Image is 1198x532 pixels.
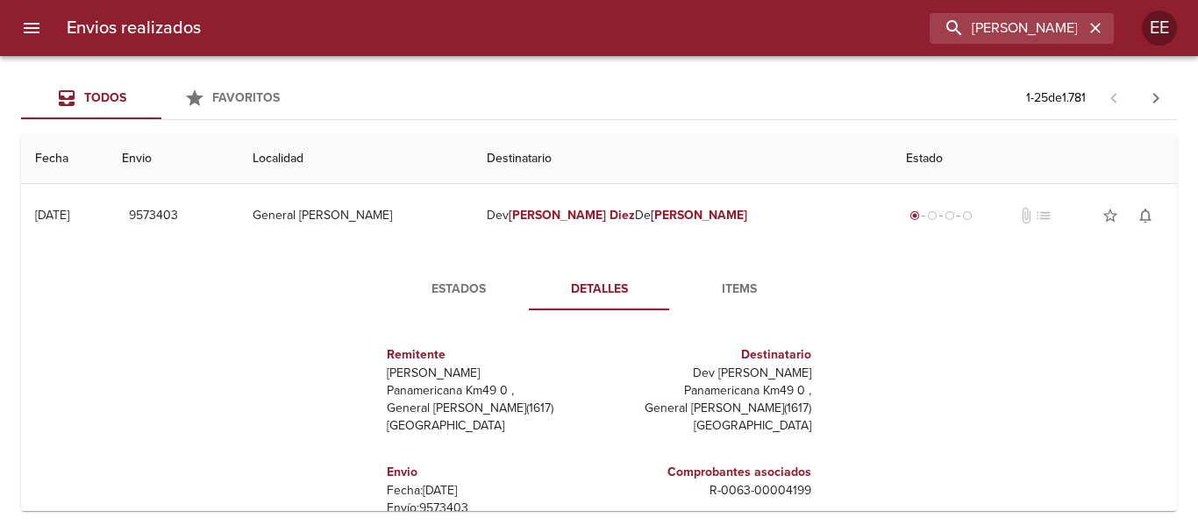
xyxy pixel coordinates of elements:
p: [PERSON_NAME] [387,365,592,382]
p: Fecha: [DATE] [387,482,592,500]
em: [PERSON_NAME] [509,208,606,223]
td: Dev De [473,184,892,247]
th: Estado [892,134,1177,184]
h6: Remitente [387,345,592,365]
p: [GEOGRAPHIC_DATA] [606,417,811,435]
span: notifications_none [1137,207,1154,224]
h6: Envio [387,463,592,482]
span: Todos [84,90,126,105]
span: Detalles [539,279,659,301]
td: General [PERSON_NAME] [239,184,473,247]
span: Estados [399,279,518,301]
h6: Destinatario [606,345,811,365]
p: General [PERSON_NAME] ( 1617 ) [606,400,811,417]
button: Agregar a favoritos [1093,198,1128,233]
p: Panamericana Km49 0 , [387,382,592,400]
span: star_border [1102,207,1119,224]
span: radio_button_unchecked [945,210,955,221]
span: radio_button_unchecked [927,210,938,221]
span: No tiene pedido asociado [1035,207,1052,224]
div: Generado [906,207,976,224]
span: Favoritos [212,90,280,105]
div: Tabs detalle de guia [389,268,809,310]
div: Tabs Envios [21,77,302,119]
p: R - 0063 - 00004199 [606,482,811,500]
th: Envio [108,134,238,184]
th: Destinatario [473,134,892,184]
em: [PERSON_NAME] [651,208,748,223]
p: 1 - 25 de 1.781 [1026,89,1086,107]
span: radio_button_checked [909,210,920,221]
div: [DATE] [35,208,69,223]
span: Items [680,279,799,301]
p: Panamericana Km49 0 , [606,382,811,400]
p: Dev [PERSON_NAME] [606,365,811,382]
button: menu [11,7,53,49]
h6: Comprobantes asociados [606,463,811,482]
p: General [PERSON_NAME] ( 1617 ) [387,400,592,417]
p: [GEOGRAPHIC_DATA] [387,417,592,435]
span: No tiene documentos adjuntos [1017,207,1035,224]
div: EE [1142,11,1177,46]
h6: Envios realizados [67,14,201,42]
p: Envío: 9573403 [387,500,592,517]
input: buscar [930,13,1084,44]
button: 9573403 [122,200,185,232]
button: Activar notificaciones [1128,198,1163,233]
span: radio_button_unchecked [962,210,973,221]
th: Fecha [21,134,108,184]
span: 9573403 [129,205,178,227]
em: Diez [610,208,635,223]
th: Localidad [239,134,473,184]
